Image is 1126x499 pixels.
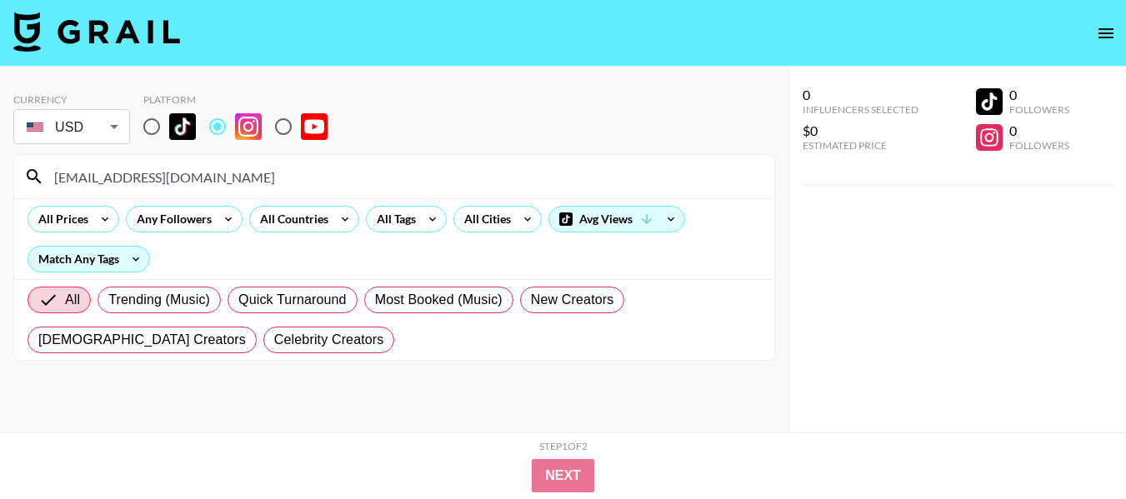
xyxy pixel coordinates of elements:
[13,93,130,106] div: Currency
[1009,103,1069,116] div: Followers
[238,290,347,310] span: Quick Turnaround
[235,113,262,140] img: Instagram
[17,112,127,142] div: USD
[532,459,594,492] button: Next
[38,330,246,350] span: [DEMOGRAPHIC_DATA] Creators
[539,440,588,452] div: Step 1 of 2
[28,207,92,232] div: All Prices
[1089,17,1123,50] button: open drawer
[65,290,80,310] span: All
[274,330,384,350] span: Celebrity Creators
[454,207,514,232] div: All Cities
[803,122,918,139] div: $0
[1009,122,1069,139] div: 0
[367,207,419,232] div: All Tags
[143,93,341,106] div: Platform
[108,290,210,310] span: Trending (Music)
[803,103,918,116] div: Influencers Selected
[1009,87,1069,103] div: 0
[169,113,196,140] img: TikTok
[301,113,328,140] img: YouTube
[250,207,332,232] div: All Countries
[549,207,684,232] div: Avg Views
[13,12,180,52] img: Grail Talent
[375,290,503,310] span: Most Booked (Music)
[44,163,764,190] input: Search by User Name
[531,290,614,310] span: New Creators
[803,87,918,103] div: 0
[1009,139,1069,152] div: Followers
[127,207,215,232] div: Any Followers
[28,247,149,272] div: Match Any Tags
[803,139,918,152] div: Estimated Price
